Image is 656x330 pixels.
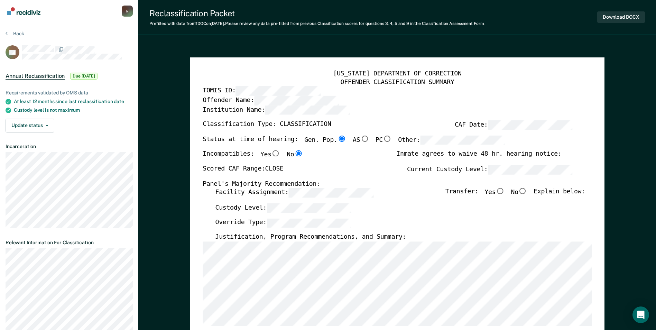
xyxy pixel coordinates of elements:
[215,188,373,198] label: Facility Assignment:
[375,136,391,145] label: PC
[420,136,505,145] input: Other:
[288,188,373,198] input: Facility Assignment:
[597,11,645,23] button: Download DOCX
[203,78,592,86] div: OFFENDER CLASSIFICATION SUMMARY
[265,105,350,114] input: Institution Name:
[254,96,339,105] input: Offender Name:
[6,30,24,37] button: Back
[6,144,133,149] dt: Incarceration
[6,119,54,132] button: Update status
[260,150,280,159] label: Yes
[353,136,369,145] label: AS
[58,107,80,113] span: maximum
[518,188,527,194] input: No
[287,150,303,159] label: No
[215,233,406,242] label: Justification, Program Recommendations, and Summary:
[203,70,592,78] div: [US_STATE] DEPARTMENT OF CORRECTION
[304,136,347,145] label: Gen. Pop.
[7,7,40,15] img: Recidiviz
[203,180,572,188] div: Panel's Majority Recommendation:
[294,150,303,157] input: No
[484,188,505,198] label: Yes
[267,218,351,228] input: Override Type:
[203,150,303,165] div: Incompatibles:
[396,150,572,165] div: Inmate agrees to waive 48 hr. hearing notice: __
[235,86,320,96] input: TOMIS ID:
[488,165,572,174] input: Current Custody Level:
[14,99,133,104] div: At least 12 months since last reclassification
[407,165,572,174] label: Current Custody Level:
[488,120,572,130] input: CAF Date:
[215,203,351,213] label: Custody Level:
[149,8,484,18] div: Reclassification Packet
[203,165,283,174] label: Scored CAF Range: CLOSE
[383,136,392,142] input: PC
[6,90,133,96] div: Requirements validated by OMS data
[203,136,505,151] div: Status at time of hearing:
[455,120,572,130] label: CAF Date:
[14,107,133,113] div: Custody level is not
[511,188,527,198] label: No
[203,96,339,105] label: Offender Name:
[203,105,350,114] label: Institution Name:
[632,306,649,323] div: Open Intercom Messenger
[70,73,98,80] span: Due [DATE]
[267,203,351,213] input: Custody Level:
[149,21,484,26] div: Prefilled with data from TDOC on [DATE] . Please review any data pre-filled from previous Classif...
[215,218,351,228] label: Override Type:
[203,120,331,130] label: Classification Type: CLASSIFICATION
[445,188,585,203] div: Transfer: Explain below:
[6,73,65,80] span: Annual Reclassification
[271,150,280,157] input: Yes
[337,136,346,142] input: Gen. Pop.
[496,188,505,194] input: Yes
[114,99,124,104] span: date
[122,6,133,17] div: k
[398,136,505,145] label: Other:
[203,86,320,96] label: TOMIS ID:
[122,6,133,17] button: Profile dropdown button
[6,240,133,246] dt: Relevant Information For Classification
[360,136,369,142] input: AS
